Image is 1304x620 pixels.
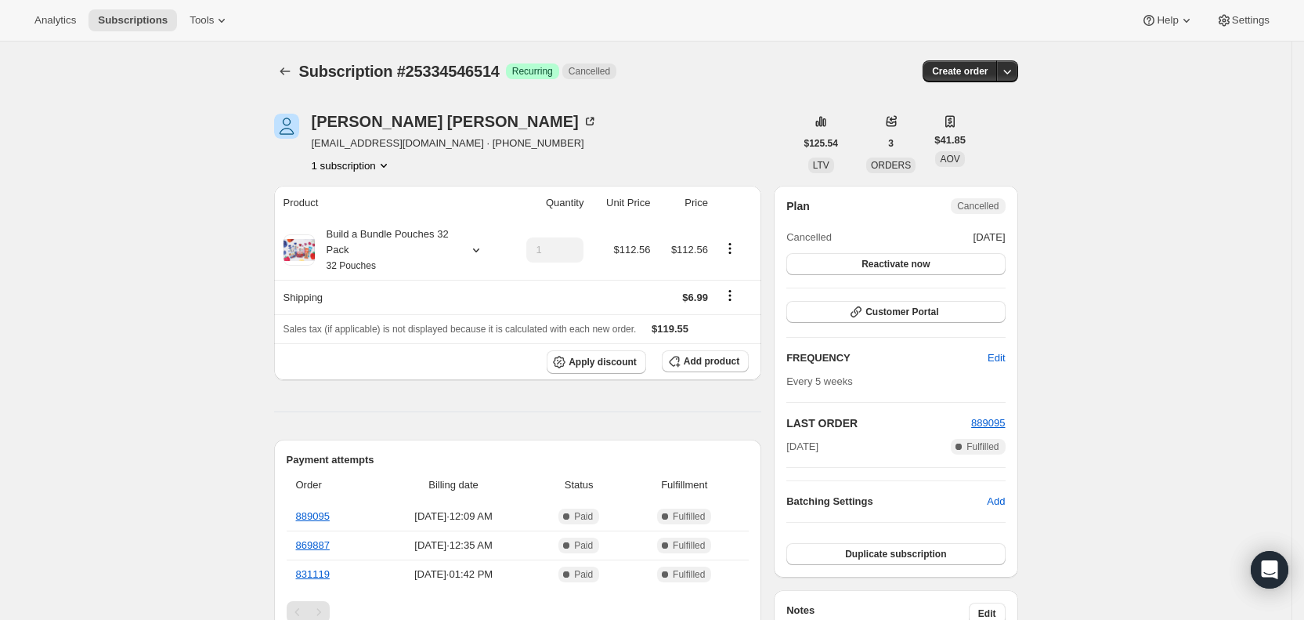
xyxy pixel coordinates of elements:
[684,355,739,368] span: Add product
[932,65,988,78] span: Create order
[312,114,598,129] div: [PERSON_NAME] [PERSON_NAME]
[786,375,853,387] span: Every 5 weeks
[574,510,593,523] span: Paid
[786,230,832,245] span: Cancelled
[813,160,829,171] span: LTV
[786,494,987,509] h6: Batching Settings
[966,441,999,453] span: Fulfilled
[652,323,688,335] span: $119.55
[786,301,1005,323] button: Customer Portal
[923,60,997,82] button: Create order
[299,63,500,80] span: Subscription #25334546514
[1132,9,1203,31] button: Help
[673,510,705,523] span: Fulfilled
[977,489,1014,514] button: Add
[378,509,529,524] span: [DATE] · 12:09 AM
[574,539,593,552] span: Paid
[327,260,376,271] small: 32 Pouches
[88,9,177,31] button: Subscriptions
[613,244,650,256] span: $112.56
[971,415,1005,431] button: 889095
[940,154,959,165] span: AOV
[795,132,847,154] button: $125.54
[682,292,708,303] span: $6.99
[180,9,239,31] button: Tools
[312,158,392,173] button: Product actions
[971,417,1005,429] a: 889095
[1207,9,1279,31] button: Settings
[547,350,646,374] button: Apply discount
[978,346,1014,371] button: Edit
[629,477,739,493] span: Fulfillment
[888,137,894,150] span: 3
[845,548,946,560] span: Duplicate subscription
[287,452,750,468] h2: Payment attempts
[987,494,1005,509] span: Add
[662,350,749,372] button: Add product
[574,568,593,581] span: Paid
[569,356,637,368] span: Apply discount
[98,14,168,27] span: Subscriptions
[1232,14,1270,27] span: Settings
[315,227,456,274] div: Build a Bundle Pouches 32 Pack
[588,186,655,220] th: Unit Price
[512,65,553,78] span: Recurring
[569,65,610,78] span: Cancelled
[378,538,529,553] span: [DATE] · 12:35 AM
[25,9,85,31] button: Analytics
[673,539,705,552] span: Fulfilled
[274,186,506,220] th: Product
[804,137,838,150] span: $125.54
[671,244,708,256] span: $112.56
[786,543,1005,565] button: Duplicate subscription
[296,510,330,522] a: 889095
[312,136,598,151] span: [EMAIL_ADDRESS][DOMAIN_NAME] · [PHONE_NUMBER]
[655,186,712,220] th: Price
[34,14,76,27] span: Analytics
[978,607,996,620] span: Edit
[988,350,1005,366] span: Edit
[296,568,330,580] a: 831119
[274,280,506,314] th: Shipping
[506,186,589,220] th: Quantity
[274,114,299,139] span: Darlene Lee
[717,240,742,257] button: Product actions
[1157,14,1178,27] span: Help
[957,200,999,212] span: Cancelled
[1251,551,1288,589] div: Open Intercom Messenger
[786,415,971,431] h2: LAST ORDER
[296,539,330,551] a: 869887
[190,14,214,27] span: Tools
[786,439,818,455] span: [DATE]
[973,230,1006,245] span: [DATE]
[786,253,1005,275] button: Reactivate now
[717,287,742,304] button: Shipping actions
[673,568,705,581] span: Fulfilled
[786,198,810,214] h2: Plan
[879,132,903,154] button: 3
[287,468,374,502] th: Order
[378,567,529,582] span: [DATE] · 01:42 PM
[934,132,966,148] span: $41.85
[871,160,911,171] span: ORDERS
[378,477,529,493] span: Billing date
[274,60,296,82] button: Subscriptions
[284,324,637,335] span: Sales tax (if applicable) is not displayed because it is calculated with each new order.
[862,258,930,270] span: Reactivate now
[865,306,938,318] span: Customer Portal
[786,350,988,366] h2: FREQUENCY
[538,477,619,493] span: Status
